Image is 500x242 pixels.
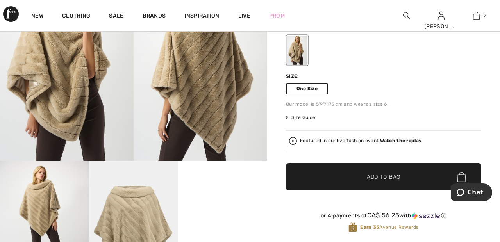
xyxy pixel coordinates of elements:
[451,183,492,203] iframe: Opens a widget where you can chat to one of our agents
[300,138,421,143] div: Featured in our live fashion event.
[184,12,219,21] span: Inspiration
[286,212,481,219] div: or 4 payments of with
[287,36,307,65] div: Champagne 171
[178,161,267,205] video: Your browser does not support the video tag.
[424,22,459,30] div: [PERSON_NAME]
[289,137,297,145] img: Watch the replay
[473,11,480,20] img: My Bag
[438,12,445,19] a: Sign In
[286,73,301,80] div: Size:
[269,12,285,20] a: Prom
[143,12,166,21] a: Brands
[286,212,481,222] div: or 4 payments ofCA$ 56.25withSezzle Click to learn more about Sezzle
[286,83,328,94] span: One Size
[380,138,422,143] strong: Watch the replay
[348,222,357,233] img: Avenue Rewards
[62,12,90,21] a: Clothing
[457,172,466,182] img: Bag.svg
[360,224,379,230] strong: Earn 35
[109,12,123,21] a: Sale
[459,11,493,20] a: 2
[438,11,445,20] img: My Info
[3,6,19,22] img: 1ère Avenue
[286,101,481,108] div: Our model is 5'9"/175 cm and wears a size 6.
[367,211,400,219] span: CA$ 56.25
[31,12,43,21] a: New
[286,114,315,121] span: Size Guide
[367,173,400,181] span: Add to Bag
[286,163,481,190] button: Add to Bag
[412,212,440,219] img: Sezzle
[238,12,250,20] a: Live
[484,12,486,19] span: 2
[360,224,418,231] span: Avenue Rewards
[403,11,410,20] img: search the website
